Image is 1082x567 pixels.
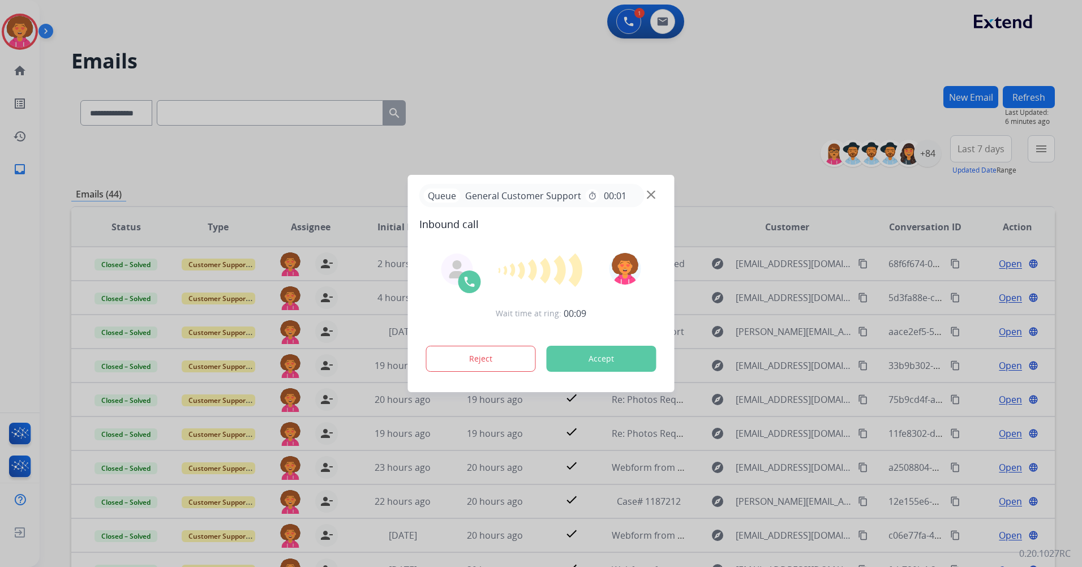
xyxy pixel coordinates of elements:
p: 0.20.1027RC [1019,547,1071,560]
img: call-icon [463,275,476,289]
mat-icon: timer [588,191,597,200]
button: Accept [547,346,656,372]
span: 00:09 [564,307,586,320]
p: Queue [424,188,461,203]
img: close-button [647,191,655,199]
span: Wait time at ring: [496,308,561,319]
button: Reject [426,346,536,372]
span: General Customer Support [461,189,586,203]
img: avatar [609,253,641,285]
span: 00:01 [604,189,626,203]
img: agent-avatar [448,260,466,278]
span: Inbound call [419,216,663,232]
